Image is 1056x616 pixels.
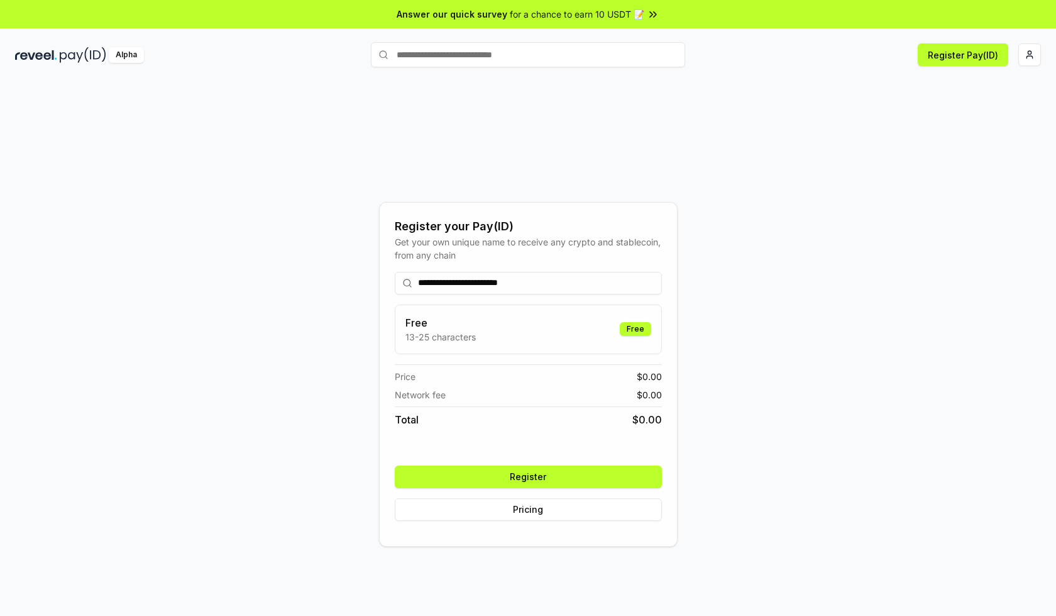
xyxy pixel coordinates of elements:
button: Register [395,466,662,488]
span: Total [395,412,419,427]
button: Register Pay(ID) [918,43,1008,66]
img: pay_id [60,47,106,63]
span: $ 0.00 [637,370,662,383]
span: Price [395,370,415,383]
div: Get your own unique name to receive any crypto and stablecoin, from any chain [395,235,662,262]
span: Answer our quick survey [397,8,507,21]
div: Free [620,322,651,336]
h3: Free [405,315,476,330]
img: reveel_dark [15,47,57,63]
div: Register your Pay(ID) [395,218,662,235]
span: $ 0.00 [632,412,662,427]
div: Alpha [109,47,144,63]
span: $ 0.00 [637,388,662,401]
button: Pricing [395,498,662,521]
p: 13-25 characters [405,330,476,344]
span: for a chance to earn 10 USDT 📝 [510,8,644,21]
span: Network fee [395,388,446,401]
